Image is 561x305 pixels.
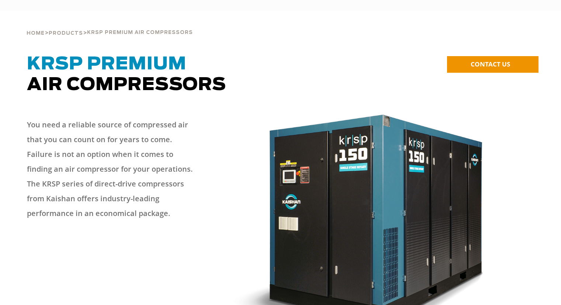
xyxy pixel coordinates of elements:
div: > > [27,11,193,39]
span: Products [49,31,83,36]
span: KRSP Premium [27,55,186,73]
a: Home [27,30,45,36]
a: CONTACT US [447,56,539,73]
a: Products [49,30,83,36]
span: CONTACT US [471,60,510,68]
span: krsp premium air compressors [87,30,193,35]
p: You need a reliable source of compressed air that you can count on for years to come. Failure is ... [27,117,200,221]
span: Home [27,31,45,36]
span: Air Compressors [27,55,226,94]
